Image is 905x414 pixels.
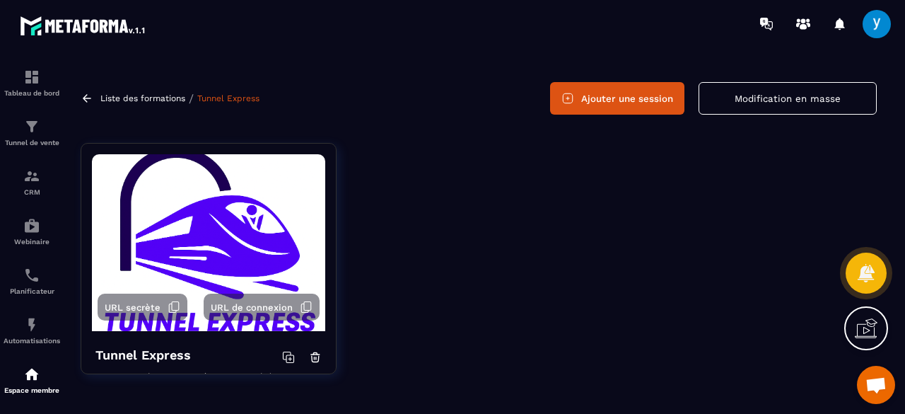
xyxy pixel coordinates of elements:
[857,366,895,404] a: Ouvrir le chat
[4,58,60,108] a: formationformationTableau de bord
[4,238,60,246] p: Webinaire
[23,217,40,234] img: automations
[23,118,40,135] img: formation
[4,355,60,405] a: automationsautomationsEspace membre
[95,345,191,365] h4: Tunnel Express
[211,302,293,313] span: URL de connexion
[105,302,160,313] span: URL secrète
[4,287,60,295] p: Planificateur
[4,207,60,256] a: automationsautomationsWebinaire
[92,154,325,331] img: background
[699,82,877,115] button: Modification en masse
[4,188,60,196] p: CRM
[189,92,194,105] span: /
[23,316,40,333] img: automations
[4,256,60,306] a: schedulerschedulerPlanificateur
[98,294,187,321] button: URL secrète
[4,157,60,207] a: formationformationCRM
[4,108,60,157] a: formationformationTunnel de vente
[4,89,60,97] p: Tableau de bord
[20,13,147,38] img: logo
[197,93,259,103] a: Tunnel Express
[100,93,185,103] a: Liste des formations
[23,168,40,185] img: formation
[4,306,60,355] a: automationsautomationsAutomatisations
[23,366,40,383] img: automations
[23,267,40,284] img: scheduler
[4,139,60,146] p: Tunnel de vente
[4,386,60,394] p: Espace membre
[550,82,684,115] button: Ajouter une session
[204,294,320,321] button: URL de connexion
[4,337,60,345] p: Automatisations
[23,69,40,86] img: formation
